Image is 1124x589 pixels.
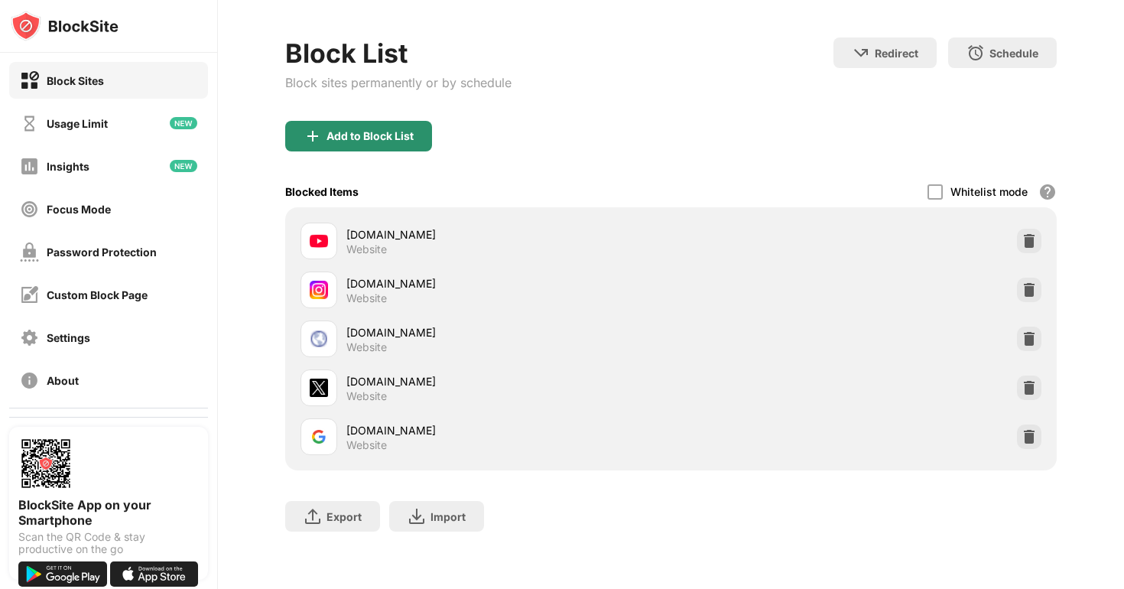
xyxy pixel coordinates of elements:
[285,37,512,69] div: Block List
[20,157,39,176] img: insights-off.svg
[875,47,918,60] div: Redirect
[18,497,199,528] div: BlockSite App on your Smartphone
[346,373,671,389] div: [DOMAIN_NAME]
[326,130,414,142] div: Add to Block List
[170,117,197,129] img: new-icon.svg
[346,242,387,256] div: Website
[310,379,328,397] img: favicons
[18,436,73,491] img: options-page-qr-code.png
[11,11,119,41] img: logo-blocksite.svg
[20,328,39,347] img: settings-off.svg
[310,232,328,250] img: favicons
[18,561,107,587] img: get-it-on-google-play.svg
[346,324,671,340] div: [DOMAIN_NAME]
[47,288,148,301] div: Custom Block Page
[430,510,466,523] div: Import
[346,226,671,242] div: [DOMAIN_NAME]
[346,422,671,438] div: [DOMAIN_NAME]
[47,160,89,173] div: Insights
[47,74,104,87] div: Block Sites
[110,561,199,587] img: download-on-the-app-store.svg
[285,75,512,90] div: Block sites permanently or by schedule
[20,285,39,304] img: customize-block-page-off.svg
[20,200,39,219] img: focus-off.svg
[47,117,108,130] div: Usage Limit
[170,160,197,172] img: new-icon.svg
[47,331,90,344] div: Settings
[20,242,39,262] img: password-protection-off.svg
[326,510,362,523] div: Export
[989,47,1038,60] div: Schedule
[950,185,1028,198] div: Whitelist mode
[346,340,387,354] div: Website
[47,203,111,216] div: Focus Mode
[20,371,39,390] img: about-off.svg
[285,185,359,198] div: Blocked Items
[310,330,328,348] img: favicons
[310,428,328,446] img: favicons
[20,114,39,133] img: time-usage-off.svg
[47,374,79,387] div: About
[346,438,387,452] div: Website
[18,531,199,555] div: Scan the QR Code & stay productive on the go
[20,71,39,90] img: block-on.svg
[47,246,157,259] div: Password Protection
[310,281,328,299] img: favicons
[346,275,671,291] div: [DOMAIN_NAME]
[346,389,387,403] div: Website
[346,291,387,305] div: Website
